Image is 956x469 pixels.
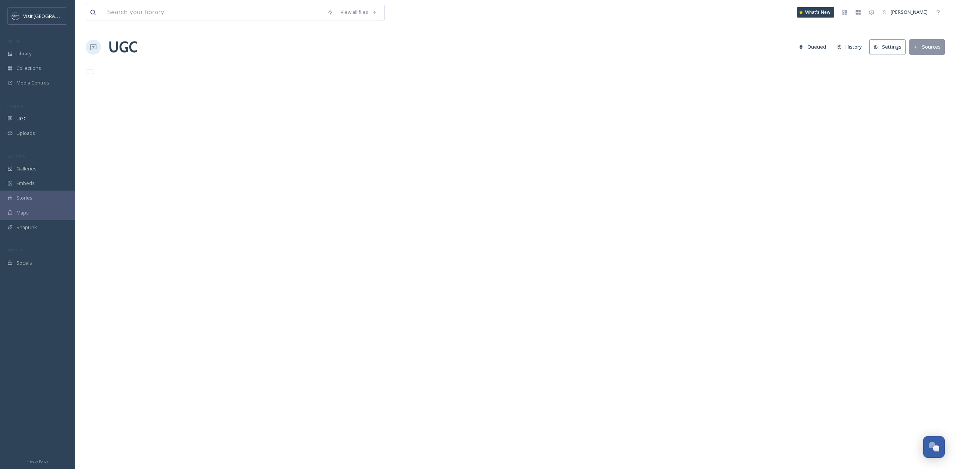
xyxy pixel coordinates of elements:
[891,9,928,15] span: [PERSON_NAME]
[16,180,35,187] span: Embeds
[27,459,48,464] span: Privacy Policy
[878,5,931,19] a: [PERSON_NAME]
[834,40,866,54] button: History
[16,224,37,231] span: SnapLink
[337,5,381,19] a: View all files
[16,194,32,201] span: Stories
[869,39,909,55] a: Settings
[108,36,137,58] a: UGC
[909,39,945,55] button: Sources
[16,65,41,72] span: Collections
[16,209,29,216] span: Maps
[797,7,834,18] a: What's New
[16,50,31,57] span: Library
[7,248,22,253] span: SOCIALS
[7,38,21,44] span: MEDIA
[16,115,27,122] span: UGC
[7,104,24,109] span: COLLECT
[16,165,37,172] span: Galleries
[16,130,35,137] span: Uploads
[16,259,32,266] span: Socials
[12,12,19,20] img: c3es6xdrejuflcaqpovn.png
[923,436,945,458] button: Open Chat
[7,154,25,159] span: WIDGETS
[795,40,830,54] button: Queued
[103,4,323,21] input: Search your library
[834,40,870,54] a: History
[795,40,834,54] a: Queued
[869,39,906,55] button: Settings
[23,12,81,19] span: Visit [GEOGRAPHIC_DATA]
[27,456,48,465] a: Privacy Policy
[16,79,49,86] span: Media Centres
